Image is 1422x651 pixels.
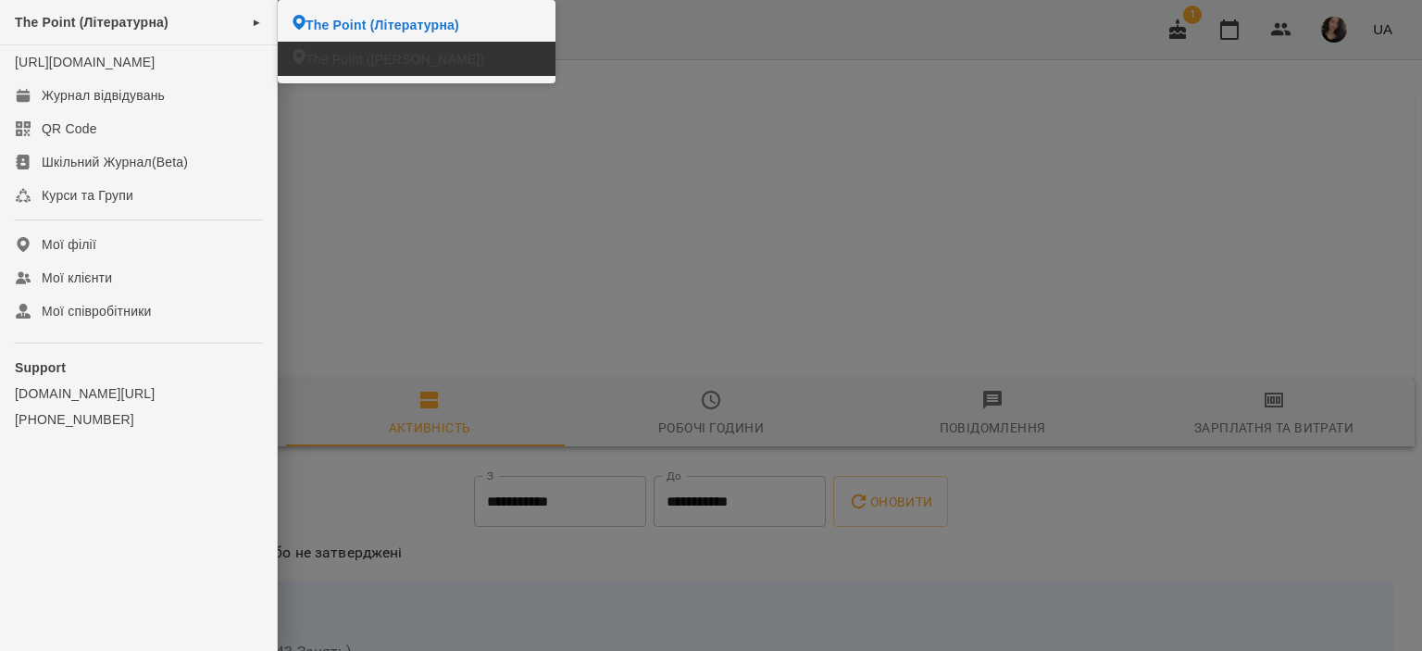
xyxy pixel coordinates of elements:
[15,358,262,377] p: Support
[15,410,262,429] a: [PHONE_NUMBER]
[42,119,97,138] div: QR Code
[306,50,484,69] span: The Point ([PERSON_NAME])
[42,302,152,320] div: Мої співробітники
[15,15,168,30] span: The Point (Літературна)
[42,186,133,205] div: Курси та Групи
[42,269,112,287] div: Мої клієнти
[42,86,165,105] div: Журнал відвідувань
[42,153,188,171] div: Шкільний Журнал(Beta)
[15,55,155,69] a: [URL][DOMAIN_NAME]
[42,235,96,254] div: Мої філії
[306,16,459,34] span: The Point (Літературна)
[252,15,262,30] span: ►
[15,384,262,403] a: [DOMAIN_NAME][URL]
